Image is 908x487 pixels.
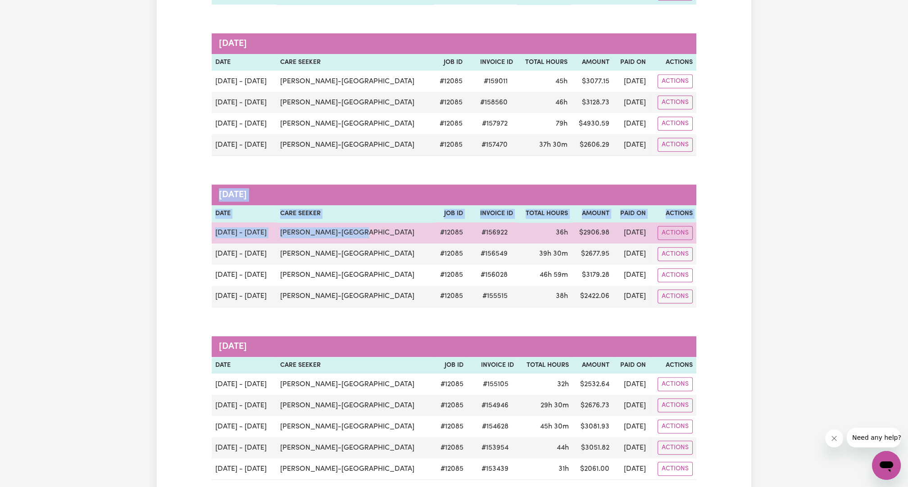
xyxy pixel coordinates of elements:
td: $ 2676.73 [572,395,613,416]
td: # 12085 [433,134,466,156]
span: 45 hours 30 minutes [540,423,569,430]
button: Actions [658,95,693,109]
td: [PERSON_NAME]-[GEOGRAPHIC_DATA] [277,458,434,480]
td: # 12085 [433,265,467,286]
td: # 12085 [433,243,467,265]
td: [PERSON_NAME]-[GEOGRAPHIC_DATA] [277,374,434,395]
button: Actions [658,377,693,391]
th: Date [212,357,277,374]
td: $ 4930.59 [571,113,613,134]
span: # 153954 [476,442,513,453]
td: [DATE] - [DATE] [212,458,277,480]
td: [DATE] [613,395,649,416]
span: # 155105 [477,379,513,390]
button: Actions [658,74,693,88]
td: [PERSON_NAME]-[GEOGRAPHIC_DATA] [277,243,433,265]
td: [PERSON_NAME]-[GEOGRAPHIC_DATA] [277,437,434,458]
th: Invoice ID [466,54,517,71]
th: Job ID [433,54,466,71]
td: $ 2061.00 [572,458,613,480]
td: [PERSON_NAME]-[GEOGRAPHIC_DATA] [277,286,433,307]
caption: [DATE] [212,185,696,205]
caption: [DATE] [212,33,696,54]
span: 38 hours [556,293,568,300]
td: [DATE] [613,113,649,134]
span: # 154946 [476,400,513,411]
td: $ 2906.98 [572,222,613,243]
th: Total Hours [517,54,572,71]
th: Total Hours [517,357,572,374]
caption: [DATE] [212,336,696,357]
td: # 12085 [433,222,467,243]
td: $ 2532.64 [572,374,613,395]
td: # 12085 [433,113,466,134]
td: $ 3051.82 [572,437,613,458]
th: Care Seeker [277,205,433,222]
td: [PERSON_NAME]-[GEOGRAPHIC_DATA] [277,71,433,92]
span: # 156922 [476,227,513,238]
td: [DATE] [613,265,649,286]
button: Actions [658,289,693,303]
span: 39 hours 30 minutes [539,250,568,257]
span: # 159011 [478,76,513,87]
td: [PERSON_NAME]-[GEOGRAPHIC_DATA] [277,92,433,113]
td: # 12085 [433,286,467,307]
td: [DATE] [613,286,649,307]
span: 46 hours 59 minutes [540,271,568,279]
th: Actions [649,357,696,374]
button: Actions [658,268,693,282]
td: $ 2677.95 [572,243,613,265]
span: 46 hours [555,99,567,106]
th: Invoice ID [467,205,517,222]
td: $ 3179.28 [572,265,613,286]
button: Actions [658,247,693,261]
th: Job ID [434,357,467,374]
td: [DATE] - [DATE] [212,222,277,243]
span: # 156028 [475,270,513,280]
span: # 154628 [476,421,513,432]
td: # 12085 [433,92,466,113]
td: [DATE] [613,437,649,458]
td: # 12085 [434,395,467,416]
td: $ 3128.73 [571,92,613,113]
td: # 12085 [434,458,467,480]
td: [DATE] [613,374,649,395]
iframe: Message from company [847,428,901,447]
span: # 157470 [476,140,513,150]
th: Paid On [613,357,649,374]
th: Paid On [613,54,649,71]
th: Paid On [613,205,649,222]
button: Actions [658,462,693,476]
td: [DATE] - [DATE] [212,395,277,416]
span: # 158560 [475,97,513,108]
span: # 153439 [476,464,513,474]
iframe: Close message [825,429,843,447]
th: Amount [572,357,613,374]
td: [PERSON_NAME]-[GEOGRAPHIC_DATA] [277,113,433,134]
th: Care Seeker [277,54,433,71]
td: # 12085 [434,374,467,395]
td: [DATE] - [DATE] [212,113,277,134]
span: 32 hours [557,381,569,388]
span: 31 hours [558,465,569,473]
span: # 155515 [477,291,513,302]
td: $ 3077.15 [571,71,613,92]
td: [DATE] [613,243,649,265]
td: $ 3081.93 [572,416,613,437]
td: # 12085 [434,437,467,458]
th: Total Hours [517,205,572,222]
th: Care Seeker [277,357,434,374]
th: Job ID [433,205,467,222]
button: Actions [658,398,693,412]
td: [DATE] [613,134,649,156]
span: Need any help? [5,6,54,14]
th: Invoice ID [467,357,517,374]
td: [DATE] - [DATE] [212,71,277,92]
th: Date [212,54,277,71]
td: [DATE] - [DATE] [212,416,277,437]
span: 45 hours [555,78,567,85]
td: [DATE] [613,416,649,437]
td: [DATE] [613,222,649,243]
td: [PERSON_NAME]-[GEOGRAPHIC_DATA] [277,265,433,286]
td: # 12085 [433,71,466,92]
